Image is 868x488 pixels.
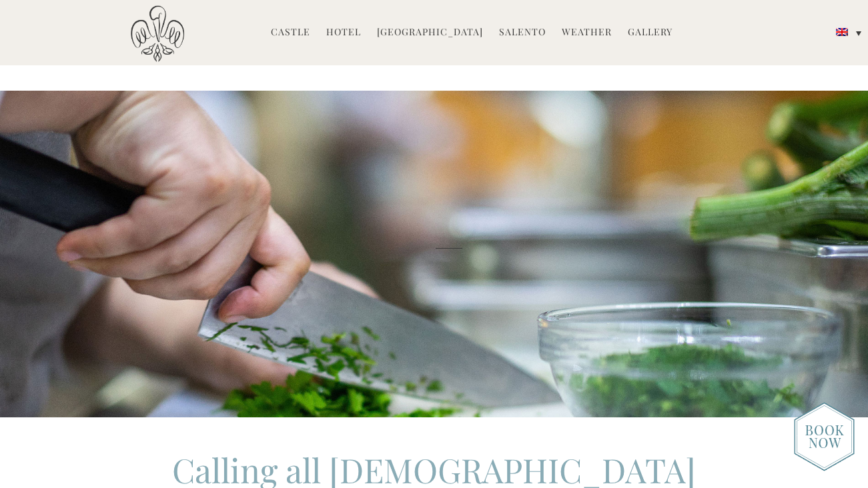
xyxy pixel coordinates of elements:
a: Weather [562,25,612,41]
img: new-booknow.png [794,402,855,471]
img: Castello di Ugento [131,5,184,62]
img: English [836,28,848,36]
a: Gallery [628,25,673,41]
a: Castle [271,25,310,41]
a: [GEOGRAPHIC_DATA] [377,25,483,41]
a: Hotel [326,25,361,41]
a: Salento [499,25,546,41]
